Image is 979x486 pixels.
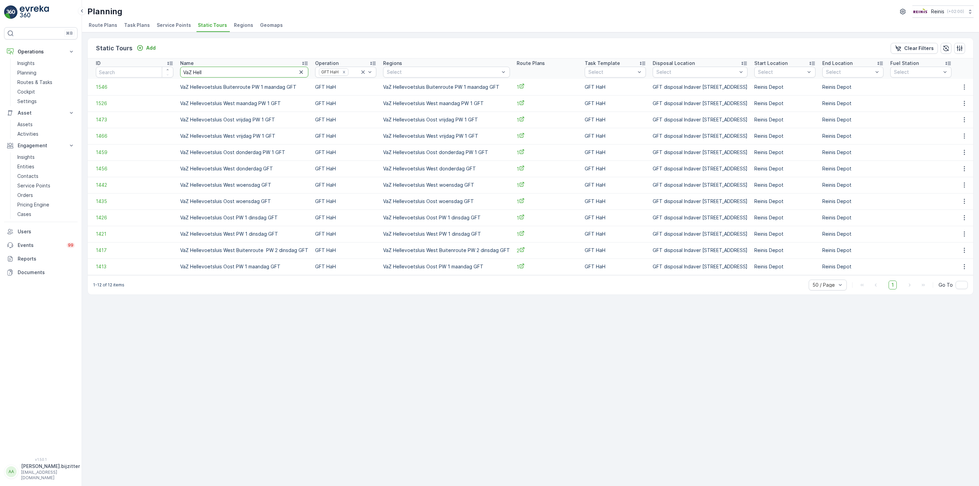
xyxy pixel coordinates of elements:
p: VaZ Hellevoetsluis West Buitenroute PW 2 dinsdag GFT [383,247,510,254]
span: Service Points [157,22,191,29]
p: VaZ Hellevoetsluis Oost PW 1 maandag GFT [180,263,308,270]
p: Static Tours [96,44,133,53]
span: Static Tours [198,22,227,29]
img: Reinis-Logo-Vrijstaand_Tekengebied-1-copy2_aBO4n7j.png [912,8,928,15]
p: GFT HaH [585,214,646,221]
span: v 1.50.1 [4,457,78,462]
a: 1 [517,133,578,140]
div: GFT HaH [319,69,340,75]
span: 1435 [96,198,173,205]
p: ⌘B [66,31,73,36]
p: Reinis Depot [822,247,883,254]
p: Reports [18,255,75,262]
p: Select [758,69,805,76]
p: Reinis Depot [754,231,815,237]
p: Select [894,69,941,76]
p: Name [180,60,194,67]
a: 1 [517,263,578,270]
span: 1417 [96,247,173,254]
img: logo_light-DOdMpM7g.png [20,5,49,19]
a: 1426 [96,214,173,221]
button: AA[PERSON_NAME].bijzitter[EMAIL_ADDRESS][DOMAIN_NAME] [4,463,78,481]
p: VaZ Hellevoetsluis West woensdag GFT [383,182,510,188]
a: Cases [15,210,78,219]
p: Add [146,45,156,51]
p: GFT HaH [315,133,376,139]
p: Insights [17,154,35,161]
a: 1 [517,182,578,189]
p: Users [18,228,75,235]
a: 1 [517,149,578,156]
p: VaZ Hellevoetsluis West PW 1 dinsdag GFT [383,231,510,237]
span: Task Plans [124,22,150,29]
p: Reinis Depot [822,198,883,205]
p: GFT HaH [585,263,646,270]
span: Geomaps [260,22,283,29]
p: Insights [17,60,35,67]
p: GFT disposal Indaver [STREET_ADDRESS] [653,182,748,188]
p: VaZ Hellevoetsluis Oost woensdag GFT [383,198,510,205]
p: Reinis Depot [754,100,815,107]
p: VaZ Hellevoetsluis West donderdag GFT [383,165,510,172]
p: Cases [17,211,31,218]
p: Disposal Location [653,60,695,67]
p: Reinis Depot [754,247,815,254]
p: Select [656,69,737,76]
p: GFT HaH [585,165,646,172]
p: GFT disposal Indaver [STREET_ADDRESS] [653,116,748,123]
p: GFT HaH [585,231,646,237]
p: GFT HaH [315,198,376,205]
p: Planning [17,69,36,76]
p: Select [588,69,635,76]
p: GFT disposal Indaver [STREET_ADDRESS] [653,133,748,139]
a: Planning [15,68,78,78]
p: VaZ Hellevoetsluis Oost vrijdag PW 1 GFT [180,116,308,123]
p: GFT HaH [315,182,376,188]
a: Reports [4,252,78,266]
span: 1459 [96,149,173,156]
p: Operations [18,48,64,55]
a: Documents [4,266,78,279]
p: Settings [17,98,37,105]
span: Route Plans [89,22,117,29]
a: Contacts [15,171,78,181]
p: GFT disposal Indaver [STREET_ADDRESS] [653,100,748,107]
p: Assets [17,121,33,128]
p: [EMAIL_ADDRESS][DOMAIN_NAME] [21,470,80,481]
div: Remove GFT HaH [340,69,348,75]
p: VaZ Hellevoetsluis Buitenroute PW 1 maandag GFT [383,84,510,90]
p: VaZ Hellevoetsluis West vrijdag PW 1 GFT [383,133,510,139]
p: Events [18,242,63,249]
a: Settings [15,97,78,106]
a: Assets [15,120,78,129]
p: ( +02:00 ) [947,9,964,14]
p: GFT disposal Indaver [STREET_ADDRESS] [653,165,748,172]
a: 1 [517,100,578,107]
p: Engagement [18,142,64,149]
p: Orders [17,192,33,199]
p: VaZ Hellevoetsluis Oost PW 1 maandag GFT [383,263,510,270]
p: Reinis Depot [754,214,815,221]
p: Select [387,69,499,76]
p: ID [96,60,101,67]
p: GFT disposal Indaver [STREET_ADDRESS] [653,84,748,90]
p: GFT HaH [585,133,646,139]
p: Reinis Depot [822,100,883,107]
a: 1 [517,214,578,221]
p: Reinis Depot [822,116,883,123]
a: 1546 [96,84,173,90]
span: 1526 [96,100,173,107]
a: 1 [517,165,578,172]
p: Select [826,69,873,76]
p: Reinis Depot [822,149,883,156]
p: Pricing Engine [17,201,49,208]
p: GFT HaH [585,116,646,123]
a: Pricing Engine [15,200,78,210]
p: Start Location [754,60,788,67]
p: Reinis Depot [754,165,815,172]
